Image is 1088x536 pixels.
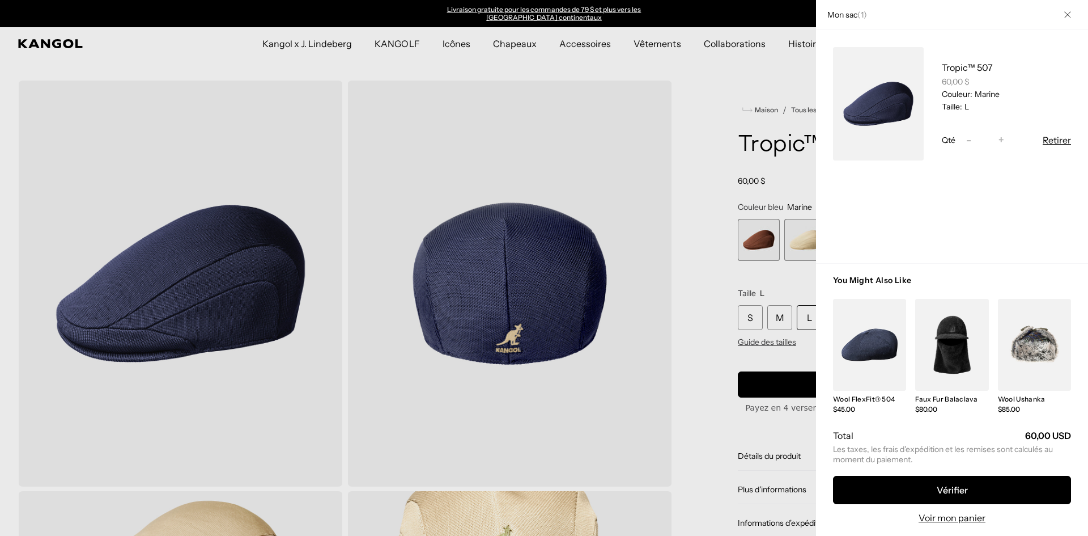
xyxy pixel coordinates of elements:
font: Mon sac [827,10,857,20]
font: Total [833,430,853,441]
font: Vérifier [937,484,968,496]
a: Wool Ushanka [998,395,1045,403]
font: Qté [942,135,955,145]
button: - [960,133,977,147]
font: Les taxes, les frais d'expédition et les remises sont calculés au moment du paiement. [833,444,1053,465]
font: 1 [861,10,864,20]
font: Marine [975,89,1000,99]
font: L [964,102,969,112]
font: ( [857,10,861,20]
font: - [966,134,971,146]
font: ) [864,10,867,20]
span: $80.00 [915,405,937,413]
h3: You Might Also Like [833,275,1071,299]
button: Vérifier [833,476,1071,504]
font: 60,00 USD [1025,430,1071,441]
font: Retirer [1043,134,1071,146]
input: Quantité pour Tropic™ 507 [977,133,993,147]
span: $85.00 [998,405,1020,413]
a: Wool FlexFit® 504 [833,395,895,403]
font: Couleur: [942,89,972,99]
span: $45.00 [833,405,855,413]
a: Faux Fur Balaclava [915,395,977,403]
font: Voir mon panier [919,512,985,524]
font: 60,00 $ [942,77,970,87]
font: Taille: [942,102,962,112]
button: Retirer Tropic™ 507 - Bleu marine / L [1043,133,1071,147]
font: + [998,134,1004,146]
button: + [993,133,1010,147]
a: Voir mon panier [919,511,985,525]
a: Tropic™ 507 [942,62,993,73]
